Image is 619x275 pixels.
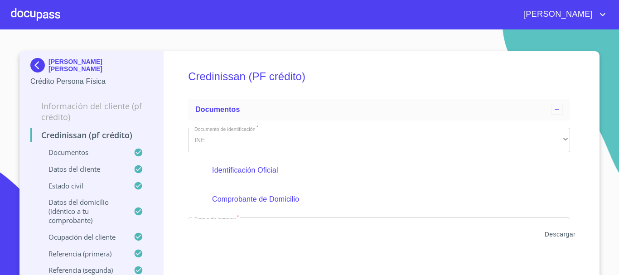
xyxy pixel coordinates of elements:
p: Credinissan (PF crédito) [30,130,152,140]
p: Estado Civil [30,181,134,190]
div: Independiente/Dueño de negocio/Persona Moral [188,217,570,242]
p: Documentos [30,148,134,157]
p: Datos del cliente [30,164,134,174]
div: [PERSON_NAME] [PERSON_NAME] [30,58,152,76]
p: Identificación Oficial [212,165,546,176]
p: Referencia (segunda) [30,265,134,275]
span: [PERSON_NAME] [517,7,597,22]
p: [PERSON_NAME] [PERSON_NAME] [48,58,152,72]
h5: Credinissan (PF crédito) [188,58,570,95]
img: Docupass spot blue [30,58,48,72]
p: Información del cliente (PF crédito) [30,101,152,122]
p: Referencia (primera) [30,249,134,258]
button: Descargar [541,226,579,243]
p: Ocupación del Cliente [30,232,134,241]
p: Comprobante de Domicilio [212,194,546,205]
div: INE [188,128,570,152]
span: Descargar [545,229,575,240]
p: Datos del domicilio (idéntico a tu comprobante) [30,198,134,225]
p: Crédito Persona Física [30,76,152,87]
button: account of current user [517,7,608,22]
div: Documentos [188,99,570,121]
span: Documentos [195,106,240,113]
